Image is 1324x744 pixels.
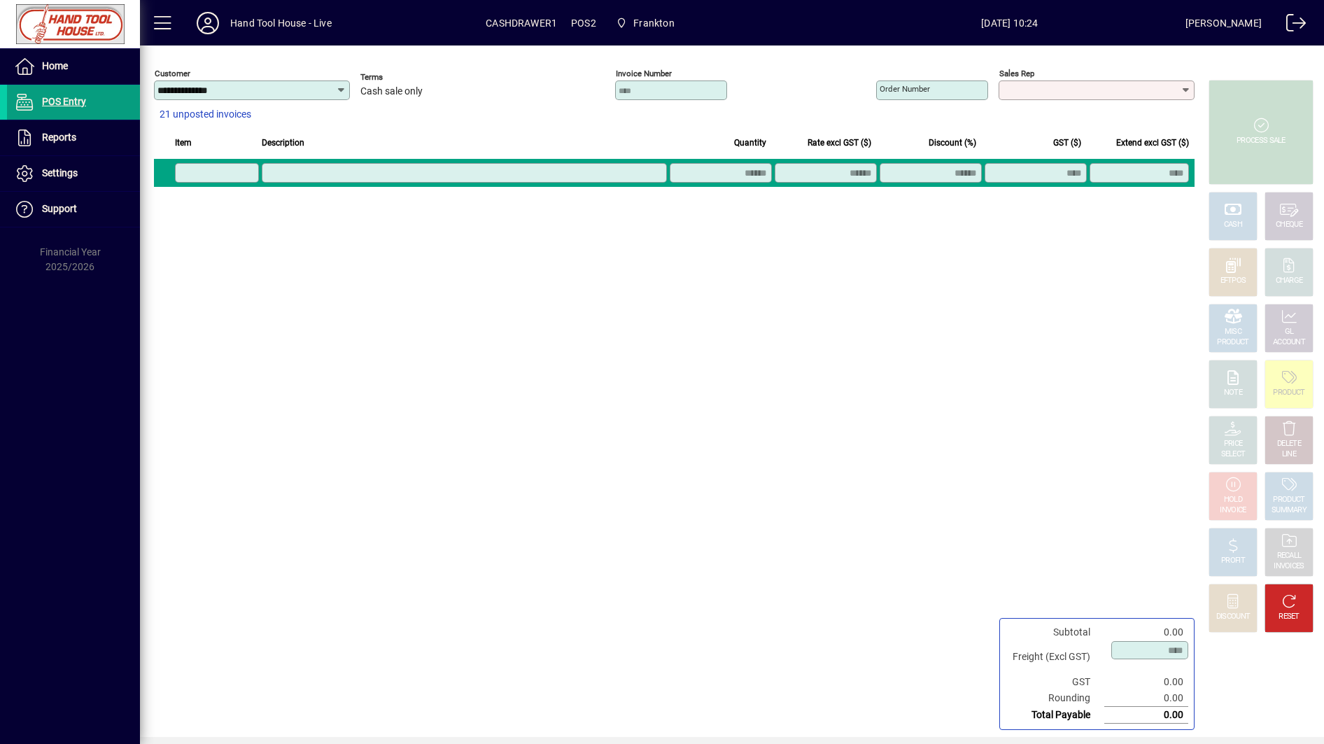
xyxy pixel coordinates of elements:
div: SUMMARY [1272,505,1307,516]
div: SELECT [1221,449,1246,460]
a: Home [7,49,140,84]
div: RESET [1279,612,1300,622]
span: Home [42,60,68,71]
div: RECALL [1277,551,1302,561]
a: Logout [1276,3,1307,48]
div: DELETE [1277,439,1301,449]
div: DISCOUNT [1216,612,1250,622]
span: Extend excl GST ($) [1116,135,1189,150]
div: PROCESS SALE [1237,136,1286,146]
div: PRODUCT [1217,337,1248,348]
a: Settings [7,156,140,191]
span: Cash sale only [360,86,423,97]
span: Settings [42,167,78,178]
td: 0.00 [1104,690,1188,707]
div: ACCOUNT [1273,337,1305,348]
td: 0.00 [1104,624,1188,640]
span: Item [175,135,192,150]
span: Frankton [610,10,680,36]
td: 0.00 [1104,674,1188,690]
span: Frankton [633,12,674,34]
div: GL [1285,327,1294,337]
mat-label: Invoice number [616,69,672,78]
div: HOLD [1224,495,1242,505]
div: PRICE [1224,439,1243,449]
button: Profile [185,10,230,36]
span: GST ($) [1053,135,1081,150]
div: CHEQUE [1276,220,1302,230]
span: Quantity [734,135,766,150]
div: PROFIT [1221,556,1245,566]
a: Reports [7,120,140,155]
span: [DATE] 10:24 [834,12,1185,34]
div: EFTPOS [1220,276,1246,286]
span: Reports [42,132,76,143]
span: Terms [360,73,444,82]
div: PRODUCT [1273,388,1304,398]
td: Subtotal [1006,624,1104,640]
button: 21 unposted invoices [154,102,257,127]
span: Rate excl GST ($) [808,135,871,150]
div: INVOICES [1274,561,1304,572]
span: CASHDRAWER1 [486,12,557,34]
mat-label: Customer [155,69,190,78]
td: Total Payable [1006,707,1104,724]
div: CHARGE [1276,276,1303,286]
div: INVOICE [1220,505,1246,516]
div: NOTE [1224,388,1242,398]
span: Support [42,203,77,214]
div: MISC [1225,327,1241,337]
div: CASH [1224,220,1242,230]
div: [PERSON_NAME] [1185,12,1262,34]
td: 0.00 [1104,707,1188,724]
div: Hand Tool House - Live [230,12,332,34]
span: POS Entry [42,96,86,107]
mat-label: Sales rep [999,69,1034,78]
div: LINE [1282,449,1296,460]
span: 21 unposted invoices [160,107,251,122]
td: Rounding [1006,690,1104,707]
div: PRODUCT [1273,495,1304,505]
span: Discount (%) [929,135,976,150]
span: Description [262,135,304,150]
span: POS2 [571,12,596,34]
mat-label: Order number [880,84,930,94]
a: Support [7,192,140,227]
td: GST [1006,674,1104,690]
td: Freight (Excl GST) [1006,640,1104,674]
